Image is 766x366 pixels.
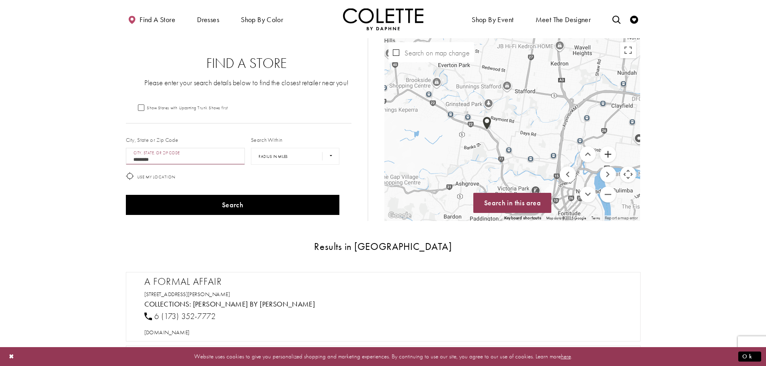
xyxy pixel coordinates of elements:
[144,299,191,309] span: Collections:
[504,215,541,221] button: Keyboard shortcuts
[144,329,190,336] a: Opens in new tab
[591,215,600,221] a: Terms
[144,290,230,298] a: Opens in new tab
[472,16,513,24] span: Shop By Event
[251,136,282,144] label: Search Within
[144,311,216,321] a: 6 (173) 352-7772
[195,8,221,30] span: Dresses
[126,148,245,165] input: City, State, or ZIP Code
[384,38,640,221] div: Map with store locations
[193,299,315,309] a: Visit Colette by Daphne page - Opens in new tab
[343,8,423,30] a: Visit Home Page
[620,42,636,58] button: Toggle fullscreen view
[343,8,423,30] img: Colette by Daphne
[140,16,175,24] span: Find a store
[154,311,216,321] span: 6 (173) 352-7772
[241,16,283,24] span: Shop by color
[620,166,636,182] button: Map camera controls
[239,8,285,30] span: Shop by color
[58,351,708,362] p: Website uses cookies to give you personalized shopping and marketing experiences. By continuing t...
[580,146,596,162] button: Move up
[561,352,571,360] a: here
[738,352,761,362] button: Submit Dialog
[386,211,413,221] a: Open this area in Google Maps (opens a new window)
[600,166,616,182] button: Move right
[610,8,622,30] a: Toggle search
[473,193,551,213] button: Search in this area
[144,276,630,288] h2: A Formal Affair
[628,8,640,30] a: Check Wishlist
[560,166,576,182] button: Move left
[605,216,638,220] a: Report a map error
[483,117,491,130] img: Google Image #16
[126,241,641,252] h3: Results in [GEOGRAPHIC_DATA]
[484,198,541,207] span: Search in this area
[580,186,596,202] button: Move down
[5,350,18,364] button: Close Dialog
[386,211,413,221] img: Google Image #64
[126,195,340,215] button: Search
[600,186,616,202] button: Zoom out
[536,16,591,24] span: Meet the designer
[546,215,587,221] span: Map data ©2025 Google
[600,146,616,162] button: Zoom in
[144,329,190,336] span: [DOMAIN_NAME]
[142,55,352,72] h2: Find a Store
[126,8,177,30] a: Find a store
[470,8,515,30] span: Shop By Event
[534,8,593,30] a: Meet the designer
[142,78,352,88] p: Please enter your search details below to find the closest retailer near you!
[126,136,179,144] label: City, State or Zip Code
[251,148,339,165] select: Radius In Miles
[197,16,219,24] span: Dresses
